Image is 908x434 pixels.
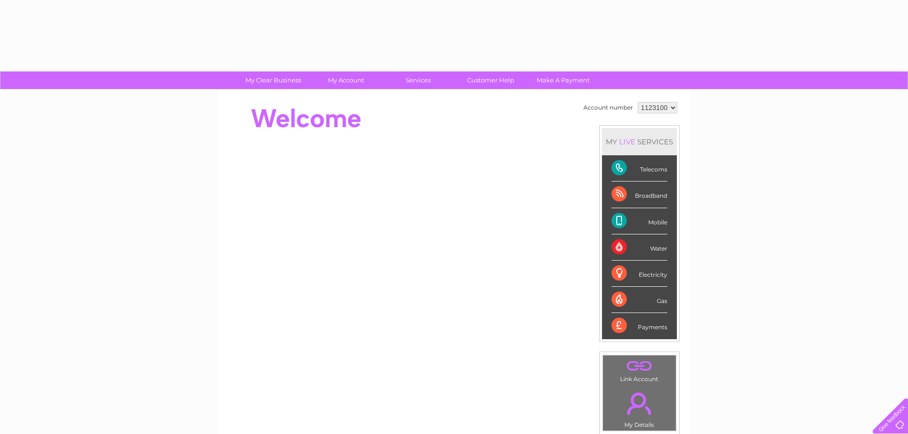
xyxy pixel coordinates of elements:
[612,234,667,261] div: Water
[617,137,637,146] div: LIVE
[451,71,530,89] a: Customer Help
[612,155,667,182] div: Telecoms
[234,71,313,89] a: My Clear Business
[612,313,667,339] div: Payments
[612,182,667,208] div: Broadband
[306,71,385,89] a: My Account
[605,387,673,420] a: .
[605,358,673,374] a: .
[379,71,458,89] a: Services
[524,71,602,89] a: Make A Payment
[612,208,667,234] div: Mobile
[602,355,676,385] td: Link Account
[581,100,635,116] td: Account number
[612,287,667,313] div: Gas
[612,261,667,287] div: Electricity
[602,128,677,155] div: MY SERVICES
[602,384,676,431] td: My Details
